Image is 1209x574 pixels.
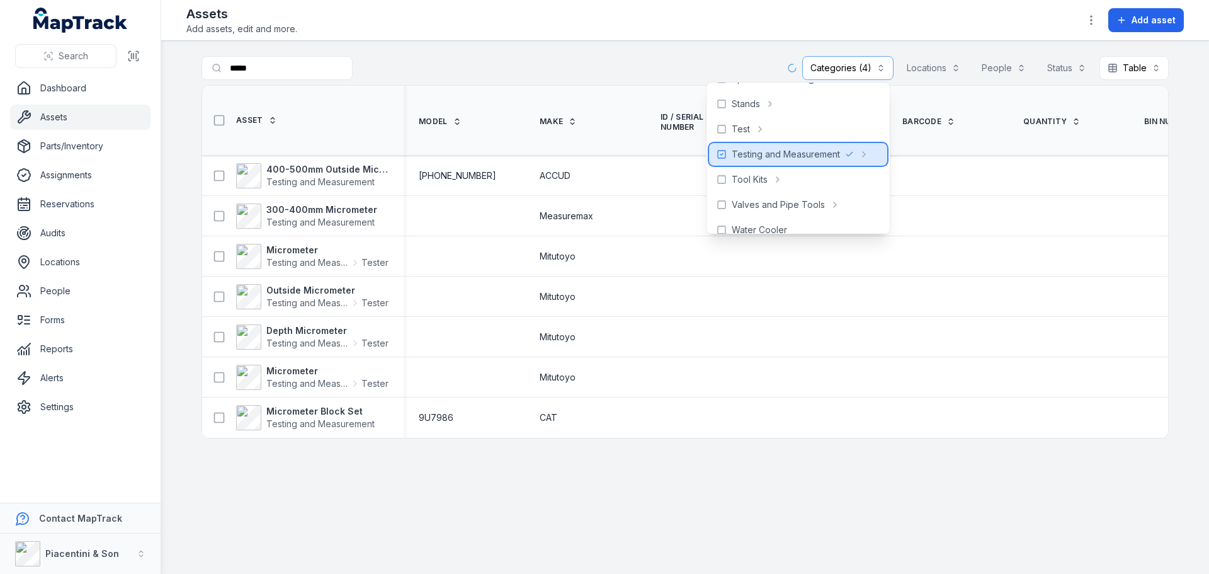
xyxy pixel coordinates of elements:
span: Make [540,117,563,127]
a: Parts/Inventory [10,134,150,159]
span: Tester [361,337,389,350]
strong: 400-500mm Outside Micrometer [266,163,389,176]
a: Alerts [10,365,150,391]
a: MicrometerTesting and MeasurementTester [236,244,389,269]
a: Quantity [1023,117,1081,127]
strong: Depth Micrometer [266,324,389,337]
button: Categories (4) [802,56,894,80]
a: Micrometer Block SetTesting and Measurement [236,405,375,430]
span: Tester [361,377,389,390]
span: Asset [236,115,263,125]
strong: Outside Micrometer [266,284,389,297]
span: ACCUD [540,169,570,182]
button: Status [1039,56,1094,80]
span: 9U7986 [419,411,453,424]
strong: Micrometer [266,365,389,377]
span: Stands [732,98,760,110]
a: Reservations [10,192,150,217]
strong: Micrometer [266,244,389,256]
a: 400-500mm Outside MicrometerTesting and Measurement [236,163,389,188]
span: Mitutoyo [540,290,576,303]
a: MapTrack [33,8,128,33]
span: Testing and Measurement [266,377,349,390]
a: Assets [10,105,150,130]
a: MicrometerTesting and MeasurementTester [236,365,389,390]
span: Tool Kits [732,173,768,186]
span: Testing and Measurement [266,217,375,227]
span: Tester [361,297,389,309]
span: Bin Number [1144,117,1193,127]
strong: Contact MapTrack [39,513,122,524]
a: Model [419,117,462,127]
span: Barcode [902,117,941,127]
span: ID / Serial Number [661,112,737,132]
span: Measuremax [540,210,593,222]
span: Testing and Measurement [266,418,375,429]
span: Water Cooler [732,224,787,236]
span: Add assets, edit and more. [186,23,297,35]
a: Audits [10,221,150,246]
a: Outside MicrometerTesting and MeasurementTester [236,284,389,309]
span: Testing and Measurement [732,148,840,161]
a: Make [540,117,577,127]
span: Testing and Measurement [266,256,349,269]
strong: Piacentini & Son [45,548,119,559]
strong: Micrometer Block Set [266,405,375,418]
button: Locations [899,56,968,80]
a: Bin Number [1144,117,1207,127]
span: Mitutoyo [540,331,576,343]
button: People [973,56,1034,80]
span: Test [732,123,750,135]
a: Dashboard [10,76,150,101]
a: Barcode [902,117,955,127]
span: Testing and Measurement [266,176,375,187]
span: Testing and Measurement [266,337,349,350]
a: Asset [236,115,277,125]
a: People [10,278,150,304]
button: Add asset [1108,8,1184,32]
span: Valves and Pipe Tools [732,198,825,211]
button: Search [15,44,116,68]
a: Settings [10,394,150,420]
a: ID / Serial Number [661,112,751,132]
span: Model [419,117,448,127]
a: Assignments [10,163,150,188]
strong: 300-400mm Micrometer [266,204,377,216]
span: CAT [540,411,557,424]
span: Add asset [1132,14,1176,26]
a: Reports [10,336,150,362]
a: Forms [10,307,150,333]
span: [PHONE_NUMBER] [419,169,496,182]
span: Testing and Measurement [266,297,349,309]
span: Mitutoyo [540,250,576,263]
h2: Assets [186,5,297,23]
span: Mitutoyo [540,371,576,384]
span: Search [59,50,88,62]
a: 300-400mm MicrometerTesting and Measurement [236,204,377,229]
span: Tester [361,256,389,269]
a: Depth MicrometerTesting and MeasurementTester [236,324,389,350]
button: Table [1099,56,1169,80]
a: Locations [10,250,150,275]
span: Quantity [1023,117,1067,127]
